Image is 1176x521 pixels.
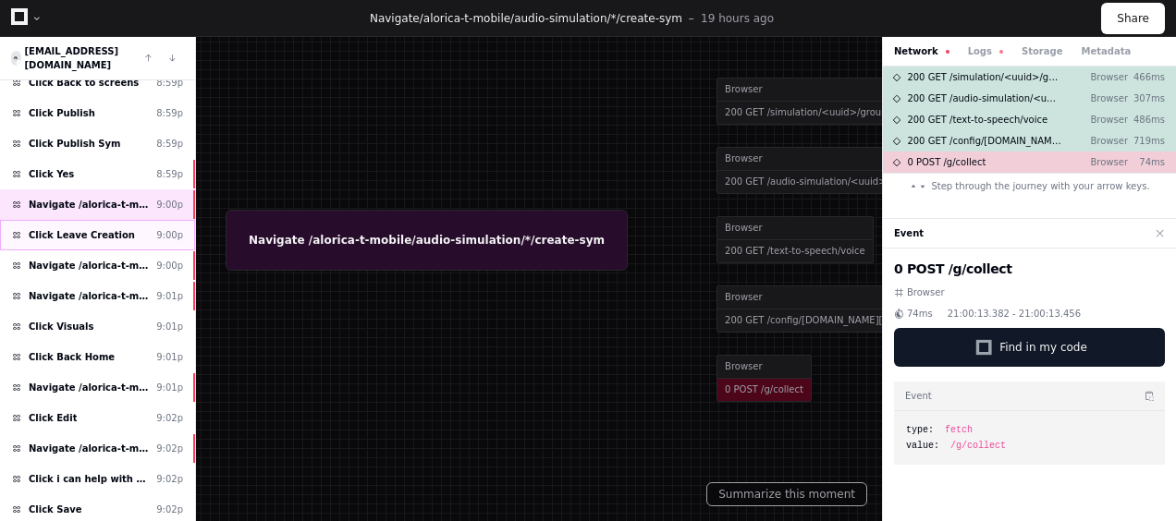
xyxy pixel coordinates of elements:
[29,320,93,333] span: Click Visuals
[999,340,1087,355] span: Find in my code
[894,44,949,58] button: Network
[907,155,986,169] span: 0 POST /g/collect
[945,423,973,437] span: fetch
[1128,70,1165,84] p: 466ms
[156,289,183,303] div: 9:01p
[29,259,149,273] span: Navigate /alorica-t-mobile/sym
[29,503,82,516] span: Click Save
[29,289,149,303] span: Navigate /alorica-t-mobile/audio-simulation/*/create-sym
[156,228,183,242] div: 9:00p
[156,350,183,364] div: 9:01p
[156,320,183,333] div: 9:01p
[29,167,74,181] span: Click Yes
[25,46,119,70] a: [EMAIL_ADDRESS][DOMAIN_NAME]
[1076,134,1128,148] p: Browser
[29,411,77,425] span: Click Edit
[156,472,183,486] div: 9:02p
[1076,91,1128,105] p: Browser
[420,12,682,25] span: /alorica-t-mobile/audio-simulation/*/create-sym
[907,91,1061,105] span: 200 GET /audio-simulation/<uuid>/content-items-page
[905,389,932,403] h3: Event
[907,134,1061,148] span: 200 GET /config/[DOMAIN_NAME][URL]
[1128,113,1165,127] p: 486ms
[968,44,1003,58] button: Logs
[907,70,1061,84] span: 200 GET /simulation/<uuid>/group
[156,137,183,151] div: 8:59p
[701,11,774,26] p: 19 hours ago
[156,411,183,425] div: 9:02p
[29,350,115,364] span: Click Back Home
[931,179,1149,193] span: Step through the journey with your arrow keys.
[29,228,135,242] span: Click Leave Creation
[12,53,19,65] img: 4.svg
[907,113,1047,127] span: 200 GET /text-to-speech/voice
[906,439,939,453] span: value:
[156,381,183,394] div: 9:01p
[1076,70,1128,84] p: Browser
[948,307,1081,321] span: 21:00:13.382 - 21:00:13.456
[156,106,183,120] div: 8:59p
[1081,44,1131,58] button: Metadata
[156,167,183,181] div: 8:59p
[950,439,1006,453] span: /g/collect
[907,285,945,299] span: Browser
[29,106,95,120] span: Click Publish
[1128,134,1165,148] p: 719ms
[156,76,183,90] div: 8:59p
[894,226,924,240] button: Event
[907,307,933,321] span: 74ms
[29,137,120,151] span: Click Publish Sym
[1101,3,1165,34] button: Share
[706,482,867,506] button: Summarize this moment
[29,381,149,394] span: Navigate /alorica-t-mobile/
[156,198,183,212] div: 9:00p
[1076,113,1128,127] p: Browser
[894,328,1165,367] button: Find in my code
[1128,155,1165,169] p: 74ms
[894,260,1165,278] h2: 0 POST /g/collect
[156,442,183,455] div: 9:02p
[1128,91,1165,105] p: 307ms
[156,259,183,273] div: 9:00p
[29,198,149,212] span: Navigate /alorica-t-mobile/audio-simulation/*/create-sym
[29,472,149,486] span: Click i can help with that. (1 point)
[1076,155,1128,169] p: Browser
[906,423,934,437] span: type:
[370,12,420,25] span: Navigate
[156,503,183,516] div: 9:02p
[1022,44,1062,58] button: Storage
[29,442,149,455] span: Navigate /alorica-t-mobile/audio-simulation/*/create-sym
[29,76,139,90] span: Click Back to screens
